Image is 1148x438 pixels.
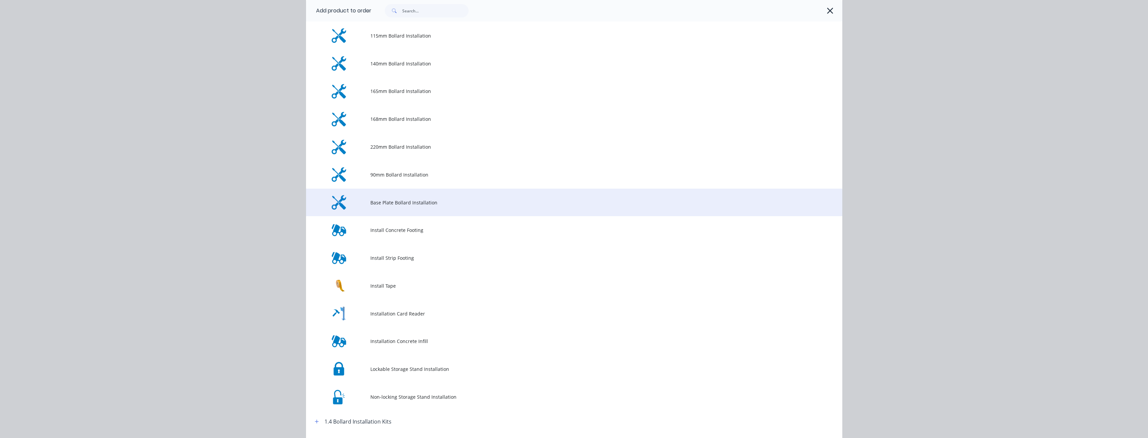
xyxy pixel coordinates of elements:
[370,32,748,39] span: 115mm Bollard Installation
[370,60,748,67] span: 140mm Bollard Installation
[370,199,748,206] span: Base Plate Bollard Installation
[370,88,748,95] span: 165mm Bollard Installation
[324,418,391,426] div: 1.4 Bollard Installation Kits
[370,282,748,289] span: Install Tape
[370,227,748,234] span: Install Concrete Footing
[370,366,748,373] span: Lockable Storage Stand Installation
[370,171,748,178] span: 90mm Bollard Installation
[402,4,469,17] input: Search...
[370,143,748,150] span: 220mm Bollard Installation
[370,254,748,261] span: Install Strip Footing
[370,115,748,123] span: 168mm Bollard Installation
[370,310,748,317] span: Installation Card Reader
[370,393,748,400] span: Non-locking Storage Stand Installation
[370,338,748,345] span: Installation Concrete Infill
